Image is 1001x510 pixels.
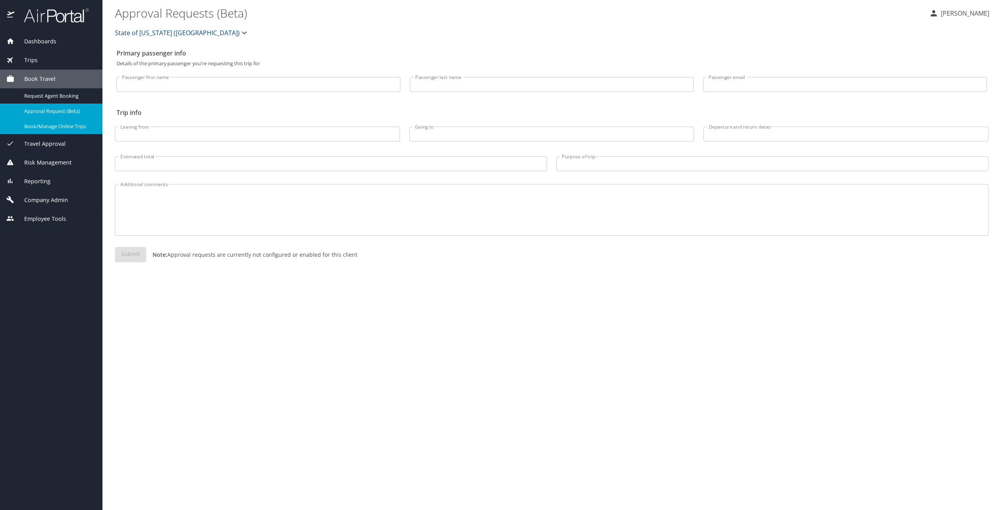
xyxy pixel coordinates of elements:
span: Reporting [14,177,50,186]
span: Risk Management [14,158,72,167]
span: Company Admin [14,196,68,204]
button: [PERSON_NAME] [926,6,992,20]
button: State of [US_STATE] ([GEOGRAPHIC_DATA]) [112,25,252,41]
span: Request Agent Booking [24,92,93,100]
span: Trips [14,56,38,64]
h2: Trip info [117,106,987,119]
h2: Primary passenger info [117,47,987,59]
span: Book/Manage Online Trips [24,123,93,130]
img: airportal-logo.png [15,8,89,23]
span: Travel Approval [14,140,66,148]
strong: Note: [152,251,167,258]
img: icon-airportal.png [7,8,15,23]
span: Dashboards [14,37,56,46]
span: Employee Tools [14,215,66,223]
h1: Approval Requests (Beta) [115,1,923,25]
p: [PERSON_NAME] [938,9,989,18]
span: Book Travel [14,75,56,83]
span: State of [US_STATE] ([GEOGRAPHIC_DATA]) [115,27,240,38]
p: Approval requests are currently not configured or enabled for this client [146,251,357,259]
span: Approval Request (Beta) [24,107,93,115]
p: Details of the primary passenger you're requesting this trip for [117,61,987,66]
